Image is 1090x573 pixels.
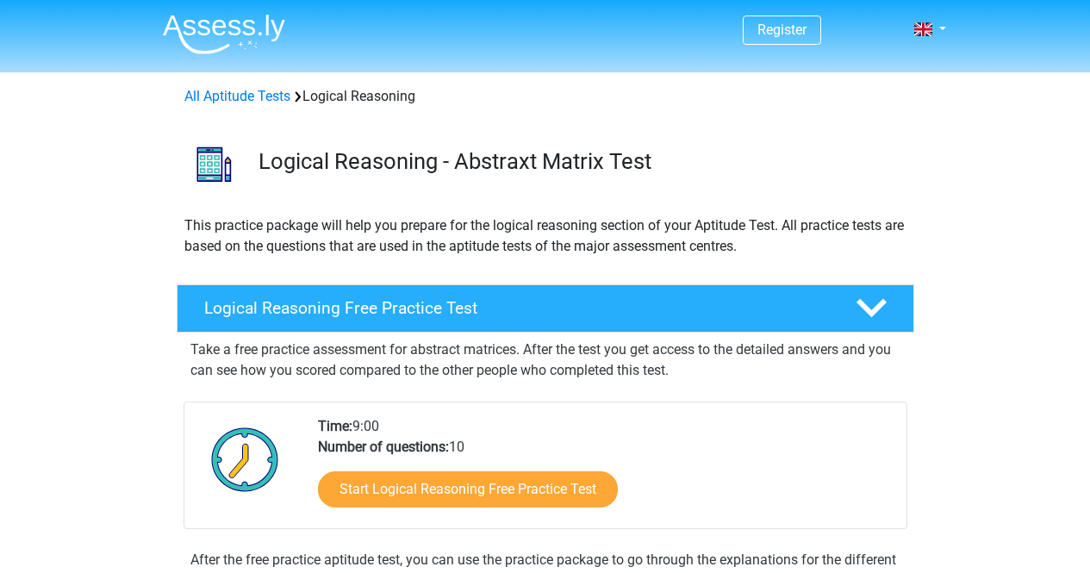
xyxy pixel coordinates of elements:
[170,284,921,333] a: Logical Reasoning Free Practice Test
[204,298,828,318] h4: Logical Reasoning Free Practice Test
[258,148,900,175] h3: Logical Reasoning - Abstraxt Matrix Test
[184,88,290,104] a: All Aptitude Tests
[318,439,449,455] b: Number of questions:
[202,416,289,502] img: Clock
[178,128,251,201] img: logical reasoning
[757,22,807,38] a: Register
[305,416,906,528] div: 9:00 10
[190,339,900,381] p: Take a free practice assessment for abstract matrices. After the test you get access to the detai...
[178,86,913,107] div: Logical Reasoning
[163,14,285,54] img: Assessly
[318,471,618,508] a: Start Logical Reasoning Free Practice Test
[318,418,352,434] b: Time:
[184,215,906,257] p: This practice package will help you prepare for the logical reasoning section of your Aptitude Te...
